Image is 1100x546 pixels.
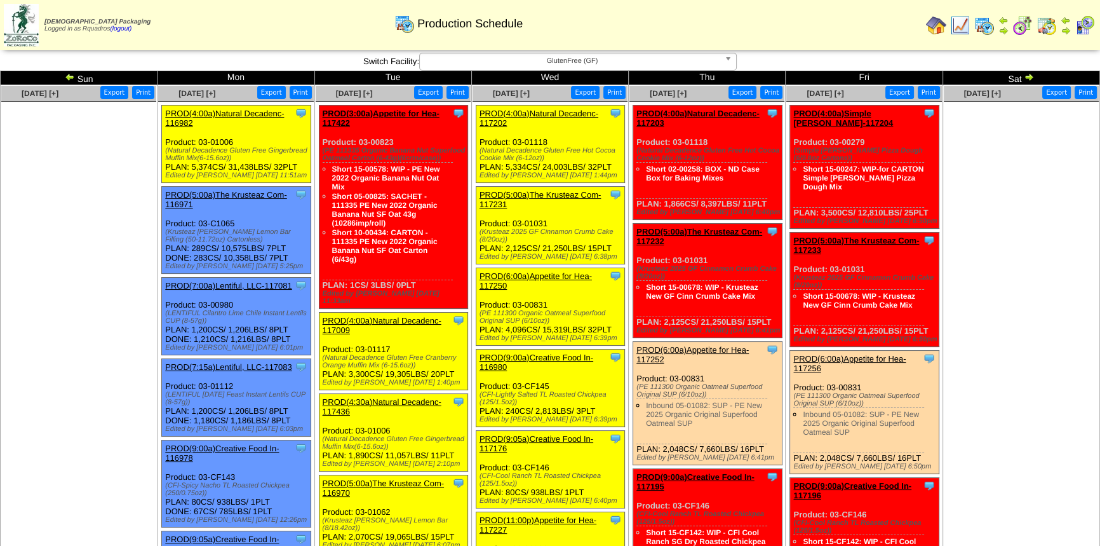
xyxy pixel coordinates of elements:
a: PROD(9:00a)Creative Food In-117195 [636,472,755,491]
img: Tooltip [295,360,307,373]
div: (PE 111335 Organic Banana Nut Superfood Oatmeal Carton (6-43g)(6crtn/case)) [323,147,468,162]
img: Tooltip [609,107,622,119]
div: (Simple [PERSON_NAME] Pizza Dough (6/9.8oz Cartons)) [793,147,939,162]
div: Product: 03-01031 PLAN: 2,125CS / 21,250LBS / 15PLT [633,224,782,338]
a: PROD(5:00a)The Krusteaz Com-117233 [793,236,919,255]
img: Tooltip [766,470,779,483]
button: Print [1075,86,1097,99]
div: Product: 03-00823 PLAN: 1CS / 3LBS / 0PLT [319,106,468,309]
div: Product: 03-00831 PLAN: 2,048CS / 7,660LBS / 16PLT [633,342,782,465]
div: Product: 03-00831 PLAN: 2,048CS / 7,660LBS / 16PLT [790,351,939,474]
a: [DATE] [+] [22,89,58,98]
a: Inbound 05-01082: SUP - PE New 2025 Organic Original Superfood Oatmeal SUP [803,410,919,437]
img: Tooltip [609,270,622,282]
a: PROD(4:00a)Natural Decadenc-117203 [636,109,760,128]
a: Short 05-00825: SACHET - 111335 PE New 2022 Organic Banana Nut SF Oat 43g (10286imp/roll) [332,192,438,228]
img: Tooltip [295,442,307,454]
div: Edited by [PERSON_NAME] [DATE] 2:10pm [323,460,468,468]
div: Edited by [PERSON_NAME] [DATE] 6:50pm [793,336,939,343]
img: calendarcustomer.gif [1075,15,1095,36]
div: Edited by [PERSON_NAME] [DATE] 6:39pm [480,416,625,423]
a: [DATE] [+] [336,89,373,98]
a: PROD(4:00a)Natural Decadenc-117202 [480,109,598,128]
div: Edited by [PERSON_NAME] [DATE] 5:25pm [165,263,311,270]
div: Product: 03-CF143 PLAN: 80CS / 938LBS / 1PLT DONE: 67CS / 785LBS / 1PLT [162,440,311,528]
a: Short 10-00434: CARTON - 111335 PE New 2022 Organic Banana Nut SF Oat Carton (6/43g) [332,228,438,264]
td: Fri [786,71,942,85]
img: Tooltip [295,107,307,119]
div: Edited by [PERSON_NAME] [DATE] 11:33am [323,290,468,305]
img: Tooltip [452,314,465,327]
div: Edited by [PERSON_NAME] [DATE] 6:03pm [165,425,311,433]
div: Product: 03-01006 PLAN: 5,374CS / 31,438LBS / 32PLT [162,106,311,183]
button: Export [414,86,443,99]
img: Tooltip [923,234,936,247]
img: Tooltip [295,533,307,545]
div: Edited by [PERSON_NAME] [DATE] 1:44pm [480,172,625,179]
a: Short 15-00247: WIP-for CARTON Simple [PERSON_NAME] Pizza Dough Mix [803,165,923,191]
img: Tooltip [609,514,622,526]
img: zoroco-logo-small.webp [4,4,39,46]
a: PROD(4:00a)Natural Decadenc-117009 [323,316,441,335]
img: Tooltip [452,395,465,408]
img: arrowleft.gif [1061,15,1071,25]
div: Edited by [PERSON_NAME] [DATE] 6:41pm [636,454,782,461]
a: Short 15-00678: WIP - Krusteaz New GF Cinn Crumb Cake Mix [646,283,758,301]
button: Export [728,86,757,99]
a: PROD(11:00p)Appetite for Hea-117227 [480,515,596,535]
img: Tooltip [295,188,307,201]
a: PROD(6:00a)Appetite for Hea-117250 [480,271,592,290]
img: calendarblend.gif [1012,15,1033,36]
img: arrowright.gif [998,25,1009,36]
img: arrowleft.gif [998,15,1009,25]
div: Edited by [PERSON_NAME] [DATE] 12:26pm [165,516,311,524]
img: calendarprod.gif [394,13,415,34]
a: PROD(5:00a)The Krusteaz Com-116970 [323,479,444,498]
a: PROD(9:00a)Creative Food In-116978 [165,444,279,463]
span: GlutenFree (GF) [425,53,720,69]
span: [DATE] [+] [493,89,530,98]
a: PROD(5:00a)The Krusteaz Com-117232 [636,227,762,246]
div: (Krusteaz 2025 GF Cinnamon Crumb Cake (8/20oz)) [480,228,625,243]
img: Tooltip [609,188,622,201]
div: (PE 111300 Organic Oatmeal Superfood Original SUP (6/10oz)) [480,310,625,325]
span: [DATE] [+] [650,89,687,98]
a: [DATE] [+] [178,89,215,98]
div: Product: 03-01112 PLAN: 1,200CS / 1,206LBS / 8PLT DONE: 1,180CS / 1,186LBS / 8PLT [162,359,311,437]
div: Edited by [PERSON_NAME] [DATE] 1:40pm [323,379,468,386]
button: Print [290,86,312,99]
div: (CFI-Cool Ranch TL Roasted Chickpea (125/1.5oz)) [636,510,782,526]
div: Product: 03-CF145 PLAN: 240CS / 2,813LBS / 3PLT [476,350,625,427]
img: Tooltip [452,107,465,119]
a: [DATE] [+] [964,89,1001,98]
div: (CFI-Cool Ranch TL Roasted Chickpea (125/1.5oz)) [793,519,939,535]
button: Print [603,86,626,99]
img: Tooltip [766,107,779,119]
div: Edited by [PERSON_NAME] [DATE] 6:40pm [636,208,782,216]
img: home.gif [926,15,946,36]
div: Product: 03-01118 PLAN: 5,334CS / 24,003LBS / 32PLT [476,106,625,183]
img: Tooltip [766,343,779,356]
div: Product: 03-00831 PLAN: 4,096CS / 15,319LBS / 32PLT [476,268,625,346]
button: Print [918,86,940,99]
img: calendarinout.gif [1036,15,1057,36]
div: (Krusteaz 2025 GF Cinnamon Crumb Cake (8/20oz)) [793,274,939,289]
div: (PE 111300 Organic Oatmeal Superfood Original SUP (6/10oz)) [793,392,939,407]
div: (Natural Decadence Gluten Free Hot Cocoa Cookie Mix (6-12oz)) [480,147,625,162]
a: PROD(4:00a)Natural Decadenc-116982 [165,109,284,128]
div: (Krusteaz 2025 GF Cinnamon Crumb Cake (8/20oz)) [636,265,782,280]
img: Tooltip [609,351,622,364]
td: Wed [471,71,628,85]
div: (CFI-Spicy Nacho TL Roasted Chickpea (250/0.75oz)) [165,482,311,497]
a: PROD(7:15a)Lentiful, LLC-117083 [165,362,292,372]
a: PROD(9:00a)Creative Food In-116980 [480,353,593,372]
div: Product: 03-01031 PLAN: 2,125CS / 21,250LBS / 15PLT [476,187,625,264]
a: Short 15-00678: WIP - Krusteaz New GF Cinn Crumb Cake Mix [803,292,915,310]
div: Product: 03-CF146 PLAN: 80CS / 938LBS / 1PLT [476,431,625,508]
div: Edited by [PERSON_NAME] [DATE] 6:50pm [793,463,939,470]
td: Mon [158,71,314,85]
